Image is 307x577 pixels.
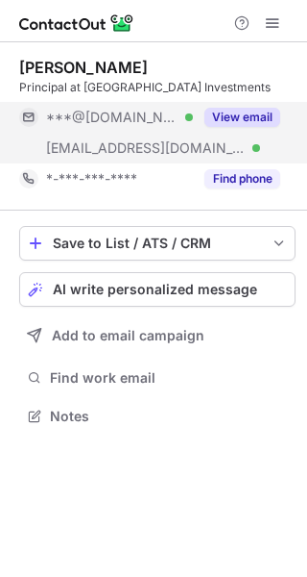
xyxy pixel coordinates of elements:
button: save-profile-one-click [19,226,295,261]
span: Find work email [50,369,288,387]
button: Add to email campaign [19,318,295,353]
button: Find work email [19,364,295,391]
button: Notes [19,403,295,430]
div: Principal at [GEOGRAPHIC_DATA] Investments [19,79,295,96]
img: ContactOut v5.3.10 [19,12,134,35]
span: Notes [50,408,288,425]
button: Reveal Button [204,108,280,127]
span: AI write personalized message [53,282,257,297]
button: Reveal Button [204,169,280,188]
span: ***@[DOMAIN_NAME] [46,109,178,126]
div: Save to List / ATS / CRM [53,236,262,251]
div: [PERSON_NAME] [19,58,148,77]
span: Add to email campaign [52,328,204,343]
span: [EMAIL_ADDRESS][DOMAIN_NAME] [46,139,246,157]
button: AI write personalized message [19,272,295,307]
